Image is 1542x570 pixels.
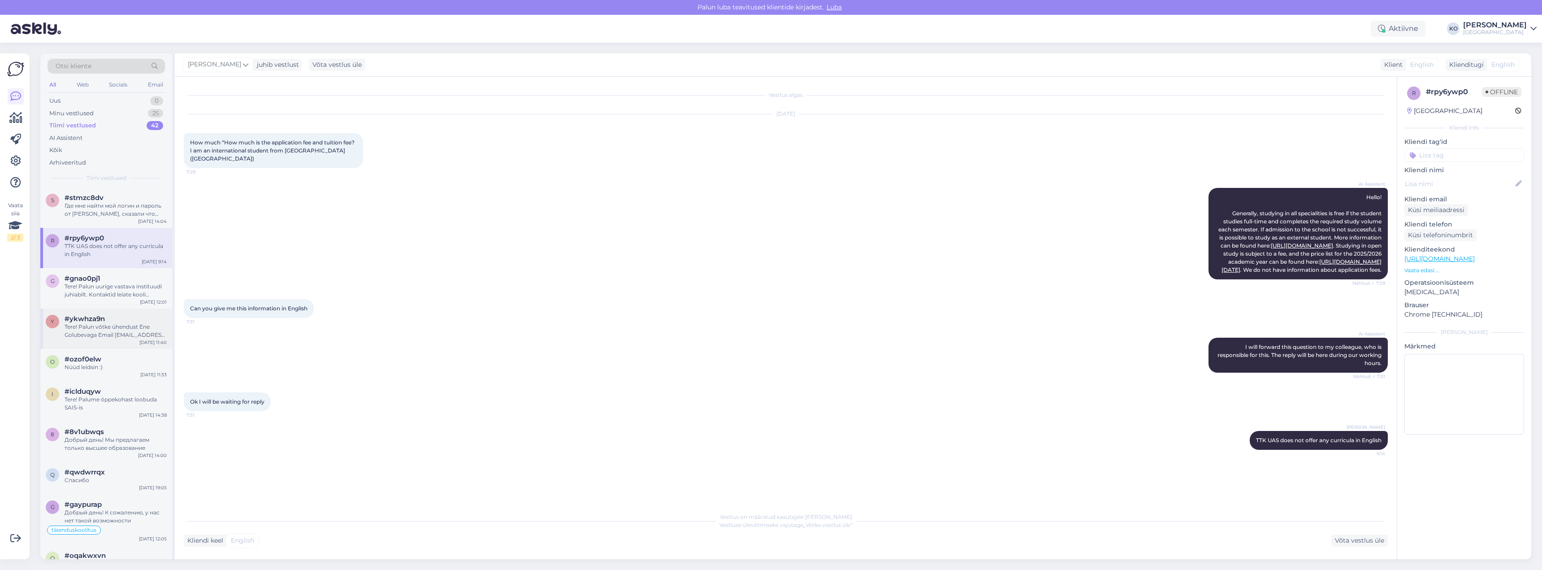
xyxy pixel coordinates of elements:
div: [PERSON_NAME] [1463,22,1527,29]
span: #ykwhza9n [65,315,105,323]
span: #oqakwxvn [65,552,106,560]
p: Vaata edasi ... [1404,266,1524,274]
span: English [231,536,254,545]
input: Lisa nimi [1405,179,1514,189]
span: 7:31 [186,318,220,325]
div: Kõik [49,146,62,155]
span: I will forward this question to my colleague, who is responsible for this. The reply will be here... [1217,344,1383,366]
span: 9:14 [1351,450,1385,457]
div: 25 [148,109,163,118]
div: [DATE] 14:00 [138,452,167,459]
span: Otsi kliente [56,61,91,71]
p: Kliendi email [1404,195,1524,204]
div: Nüüd leidsin :) [65,363,167,371]
div: Võta vestlus üle [1331,535,1388,547]
span: TTK UAS does not offer any curricula in English [1256,437,1382,444]
span: [PERSON_NAME] [1347,424,1385,431]
div: Vaata siia [7,201,23,242]
span: #ozof0elw [65,355,101,363]
div: [DATE] 9:14 [142,258,167,265]
span: 7:31 [186,412,220,418]
a: [PERSON_NAME][GEOGRAPHIC_DATA] [1463,22,1537,36]
span: #iclduqyw [65,387,101,396]
div: Добрый день! К сожалению, у нас нет такой возможности [65,509,167,525]
span: g [51,278,55,284]
div: [DATE] 14:04 [138,218,167,225]
div: Tere! Palume õppekohast loobuda SAIS-is [65,396,167,412]
div: 2 / 3 [7,234,23,242]
div: All [48,79,58,91]
div: [DATE] [184,110,1388,118]
i: „Võtke vestlus üle” [803,522,853,528]
div: KO [1447,22,1460,35]
span: #rpy6ywp0 [65,234,104,242]
div: Minu vestlused [49,109,94,118]
span: i [52,391,53,397]
span: s [51,197,54,204]
div: Kliendi keel [184,536,223,545]
span: How much “How much is the application fee and tuition fee? I am an international student from [GE... [190,139,356,162]
div: [DATE] 14:38 [139,412,167,418]
span: Can you give me this information in English [190,305,308,312]
span: täienduskoolitus [52,527,96,533]
div: Võta vestlus üle [309,59,365,71]
div: 0 [150,96,163,105]
div: Küsi meiliaadressi [1404,204,1468,216]
div: Uus [49,96,61,105]
span: 7:29 [186,169,220,175]
span: o [50,358,55,365]
span: #8v1ubwqs [65,428,104,436]
span: English [1491,60,1515,70]
div: [PERSON_NAME] [1404,328,1524,336]
div: Tere! Palun võtke ühendust Ene Golubevaga Email [EMAIL_ADDRESS][DOMAIN_NAME] Phone [PHONE_NUMBER]... [65,323,167,339]
span: Vestluse ülevõtmiseks vajutage [719,522,853,528]
div: Email [146,79,165,91]
div: Vestlus algas [184,91,1388,99]
span: r [51,237,55,244]
p: Brauser [1404,300,1524,310]
div: Klienditugi [1446,60,1484,70]
span: AI Assistent [1351,181,1385,187]
div: Добрый день! Мы предлагаем только высшее образование [65,436,167,452]
p: Kliendi telefon [1404,220,1524,229]
div: Tere! Palun uurige vastava instituudi juhiabilt. Kontaktid leiate kooli kodulehelt [URL][DOMAIN_N... [65,283,167,299]
p: Kliendi tag'id [1404,137,1524,147]
span: q [50,471,55,478]
div: Kliendi info [1404,124,1524,132]
div: # rpy6ywp0 [1426,87,1482,97]
span: English [1410,60,1434,70]
div: Где мне найти мой логин и пароль от [PERSON_NAME], сказали что пришлют на почту но мне ничего не ... [65,202,167,218]
span: #stmzc8dv [65,194,104,202]
div: Web [75,79,91,91]
p: Märkmed [1404,342,1524,351]
span: Nähtud ✓ 7:29 [1351,280,1385,287]
p: Klienditeekond [1404,245,1524,254]
p: Operatsioonisüsteem [1404,278,1524,287]
div: [DATE] 12:05 [139,535,167,542]
span: #gnao0pj1 [65,274,100,283]
div: Aktiivne [1371,21,1425,37]
span: [PERSON_NAME] [188,60,241,70]
a: [URL][DOMAIN_NAME] [1404,255,1475,263]
div: AI Assistent [49,134,82,143]
span: r [1412,90,1416,96]
div: Küsi telefoninumbrit [1404,229,1477,241]
div: Tiimi vestlused [49,121,96,130]
div: Arhiveeritud [49,158,86,167]
span: AI Assistent [1351,331,1385,337]
div: [DATE] 12:01 [140,299,167,305]
span: Vestlus on määratud kasutajale [PERSON_NAME] [720,513,852,520]
p: [MEDICAL_DATA] [1404,287,1524,297]
p: Chrome [TECHNICAL_ID] [1404,310,1524,319]
span: o [50,555,55,561]
a: [URL][DOMAIN_NAME] [1271,242,1333,249]
div: [GEOGRAPHIC_DATA] [1463,29,1527,36]
img: Askly Logo [7,61,24,78]
div: 42 [147,121,163,130]
div: Socials [107,79,129,91]
span: Nähtud ✓ 7:31 [1351,373,1385,380]
span: g [51,504,55,510]
div: [DATE] 11:40 [139,339,167,346]
div: [DATE] 11:33 [140,371,167,378]
span: #qwdwrrqx [65,468,105,476]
